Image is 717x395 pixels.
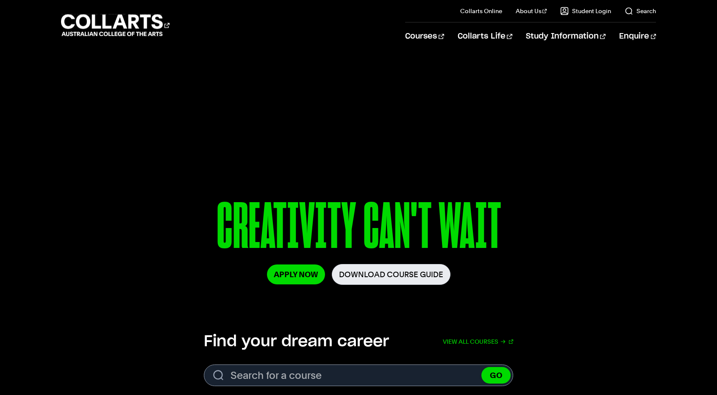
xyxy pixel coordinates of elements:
p: CREATIVITY CAN'T WAIT [114,194,603,264]
a: Student Login [560,7,611,15]
a: Apply Now [267,264,325,284]
a: Collarts Online [460,7,502,15]
h2: Find your dream career [204,332,389,351]
button: GO [481,367,511,384]
a: Enquire [619,22,656,50]
a: Collarts Life [458,22,512,50]
input: Search for a course [204,364,513,386]
a: View all courses [443,332,513,351]
form: Search [204,364,513,386]
a: Download Course Guide [332,264,450,285]
a: Study Information [526,22,606,50]
a: About Us [516,7,547,15]
a: Search [625,7,656,15]
a: Courses [405,22,444,50]
div: Go to homepage [61,13,170,37]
